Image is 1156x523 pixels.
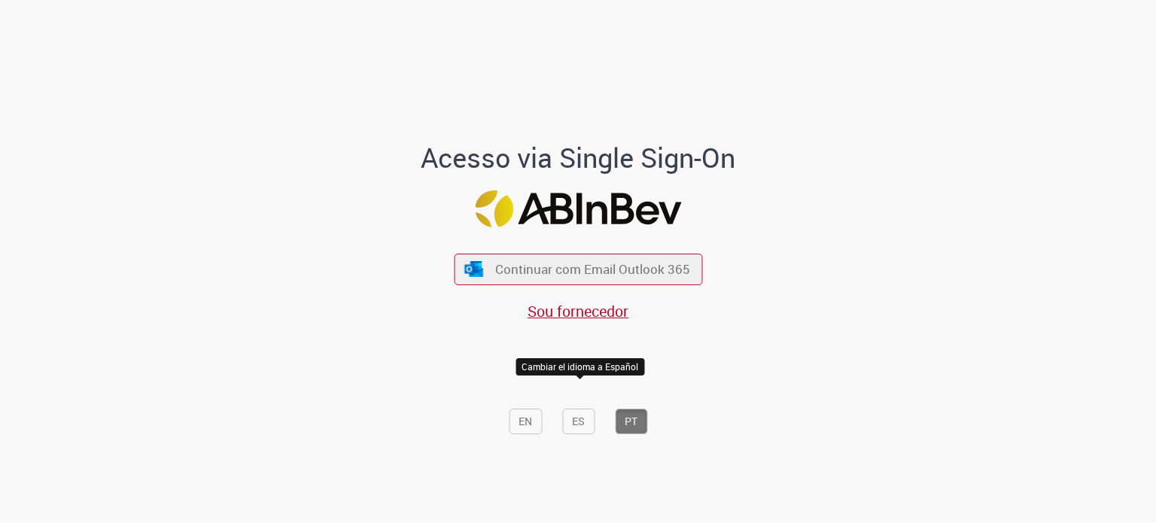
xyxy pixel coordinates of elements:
img: ícone Azure/Microsoft 360 [464,261,485,277]
button: ícone Azure/Microsoft 360 Continuar com Email Outlook 365 [454,254,702,284]
button: EN [509,409,542,434]
span: Continuar com Email Outlook 365 [495,260,690,278]
button: ES [562,409,595,434]
a: Sou fornecedor [528,301,628,321]
h1: Acesso via Single Sign-On [370,143,787,173]
img: Logo ABInBev [475,190,681,227]
button: PT [615,409,647,434]
div: Cambiar el idioma a Español [516,358,644,376]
